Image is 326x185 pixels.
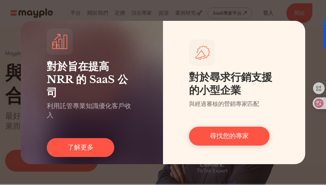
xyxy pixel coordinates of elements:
font: 與經過審核的營銷專家匹配 [189,101,259,107]
a: 了解更多 [47,138,114,157]
font: 利用託管專業知識優化客戶收入 [47,102,131,119]
font: 對於旨在提高 NRR 的 SaaS 公司 [47,60,128,99]
font: 對於尋求行銷支援的小型企業 [189,71,272,96]
font: 尋找您的專家 [210,132,249,140]
a: 尋找您的專家 [189,127,270,146]
font: 了解更多 [68,144,94,151]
